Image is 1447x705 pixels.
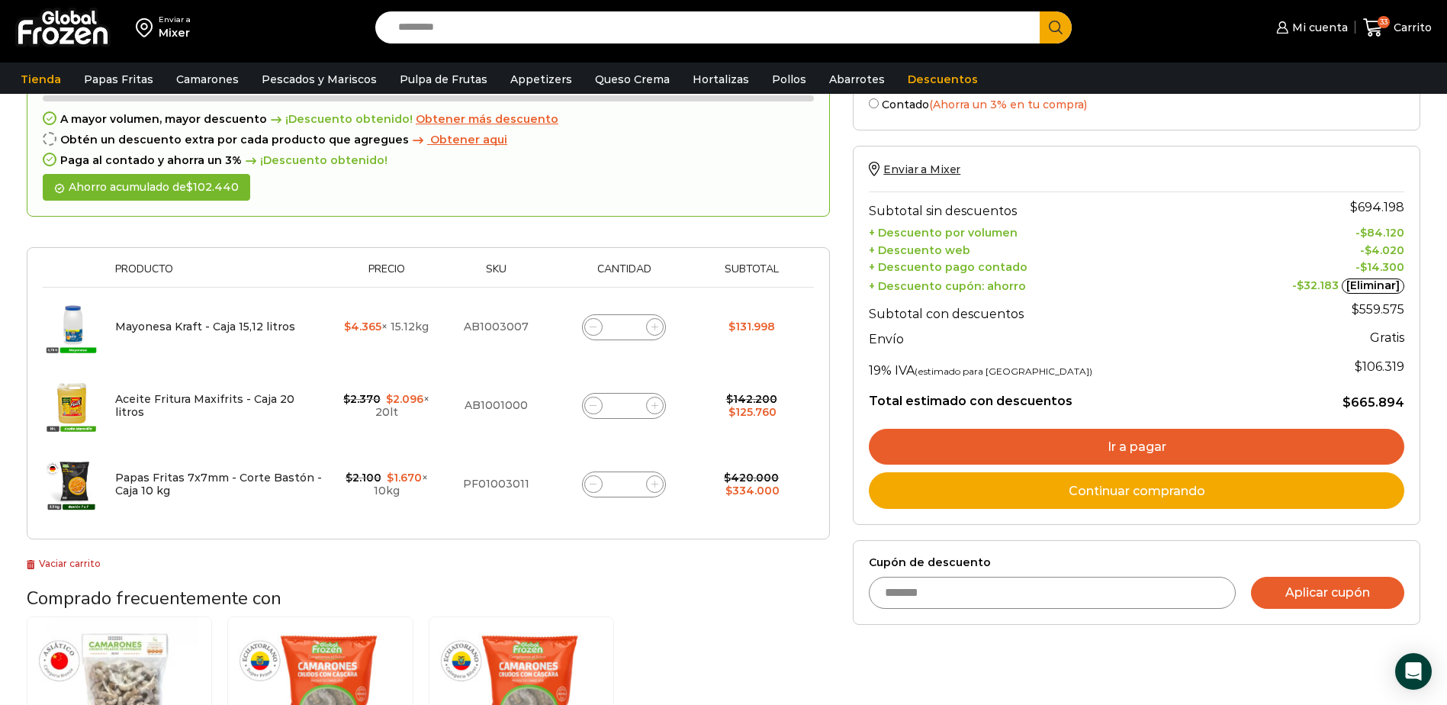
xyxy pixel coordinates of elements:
[267,113,413,126] span: ¡Descuento obtenido!
[333,263,441,287] th: Precio
[1342,278,1404,294] a: [Eliminar]
[254,65,384,94] a: Pescados y Mariscos
[387,471,394,484] span: $
[869,325,1230,352] th: Envío
[869,295,1230,325] th: Subtotal con descuentos
[1360,226,1404,240] bdi: 84.120
[725,484,780,497] bdi: 334.000
[441,288,552,367] td: AB1003007
[115,392,294,419] a: Aceite Fritura Maxifrits - Caja 20 litros
[1342,395,1351,410] span: $
[1370,330,1404,345] strong: Gratis
[869,222,1230,240] th: + Descuento por volumen
[386,392,393,406] span: $
[441,445,552,523] td: PF01003011
[822,65,892,94] a: Abarrotes
[346,471,352,484] span: $
[416,112,558,126] span: Obtener más descuento
[333,366,441,445] td: × 20lt
[728,320,775,333] bdi: 131.998
[1288,20,1348,35] span: Mi cuenta
[386,392,423,406] bdi: 2.096
[613,317,635,338] input: Product quantity
[724,471,731,484] span: $
[115,471,322,497] a: Papas Fritas 7x7mm - Corte Bastón - Caja 10 kg
[869,192,1230,222] th: Subtotal sin descuentos
[1040,11,1072,43] button: Search button
[186,180,239,194] bdi: 102.440
[1230,275,1404,295] td: -
[1230,257,1404,275] td: -
[503,65,580,94] a: Appetizers
[869,98,879,108] input: Contado(Ahorra un 3% en tu compra)
[76,65,161,94] a: Papas Fritas
[1297,278,1304,292] span: $
[1355,359,1404,374] span: 106.319
[1365,243,1404,257] bdi: 4.020
[387,471,422,484] bdi: 1.670
[43,154,814,167] div: Paga al contado y ahorra un 3%
[1230,240,1404,257] td: -
[343,392,350,406] span: $
[27,558,101,569] a: Vaciar carrito
[869,240,1230,257] th: + Descuento web
[1342,395,1404,410] bdi: 665.894
[108,263,333,287] th: Producto
[441,366,552,445] td: AB1001000
[883,163,960,176] span: Enviar a Mixer
[1360,226,1367,240] span: $
[27,586,281,610] span: Comprado frecuentemente con
[1352,302,1359,317] span: $
[1230,222,1404,240] td: -
[1297,278,1339,292] span: 32.183
[43,113,814,126] div: A mayor volumen, mayor descuento
[333,445,441,523] td: × 10kg
[136,14,159,40] img: address-field-icon.svg
[726,392,777,406] bdi: 142.200
[169,65,246,94] a: Camarones
[1272,12,1347,43] a: Mi cuenta
[346,471,381,484] bdi: 2.100
[726,392,733,406] span: $
[1360,260,1367,274] span: $
[929,98,1087,111] span: (Ahorra un 3% en tu compra)
[43,134,814,146] div: Obtén un descuento extra por cada producto que agregues
[186,180,193,194] span: $
[1363,10,1432,46] a: 33 Carrito
[115,320,295,333] a: Mayonesa Kraft - Caja 15,12 litros
[764,65,814,94] a: Pollos
[1360,260,1404,274] bdi: 14.300
[869,351,1230,381] th: 19% IVA
[696,263,806,287] th: Subtotal
[13,65,69,94] a: Tienda
[392,65,495,94] a: Pulpa de Frutas
[915,365,1092,377] small: (estimado para [GEOGRAPHIC_DATA])
[869,381,1230,410] th: Total estimado con descuentos
[869,429,1404,465] a: Ir a pagar
[1251,577,1404,609] button: Aplicar cupón
[1355,359,1362,374] span: $
[1352,302,1404,317] bdi: 559.575
[724,471,779,484] bdi: 420.000
[869,95,1404,111] label: Contado
[1350,200,1404,214] bdi: 694.198
[728,405,777,419] bdi: 125.760
[1390,20,1432,35] span: Carrito
[869,257,1230,275] th: + Descuento pago contado
[685,65,757,94] a: Hortalizas
[900,65,986,94] a: Descuentos
[552,263,696,287] th: Cantidad
[441,263,552,287] th: Sku
[613,474,635,495] input: Product quantity
[869,275,1230,295] th: + Descuento cupón: ahorro
[728,405,735,419] span: $
[869,163,960,176] a: Enviar a Mixer
[1365,243,1371,257] span: $
[159,25,191,40] div: Mixer
[430,133,507,146] span: Obtener aqui
[869,472,1404,509] a: Continuar comprando
[333,288,441,367] td: × 15.12kg
[344,320,381,333] bdi: 4.365
[343,392,381,406] bdi: 2.370
[869,556,1404,569] label: Cupón de descuento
